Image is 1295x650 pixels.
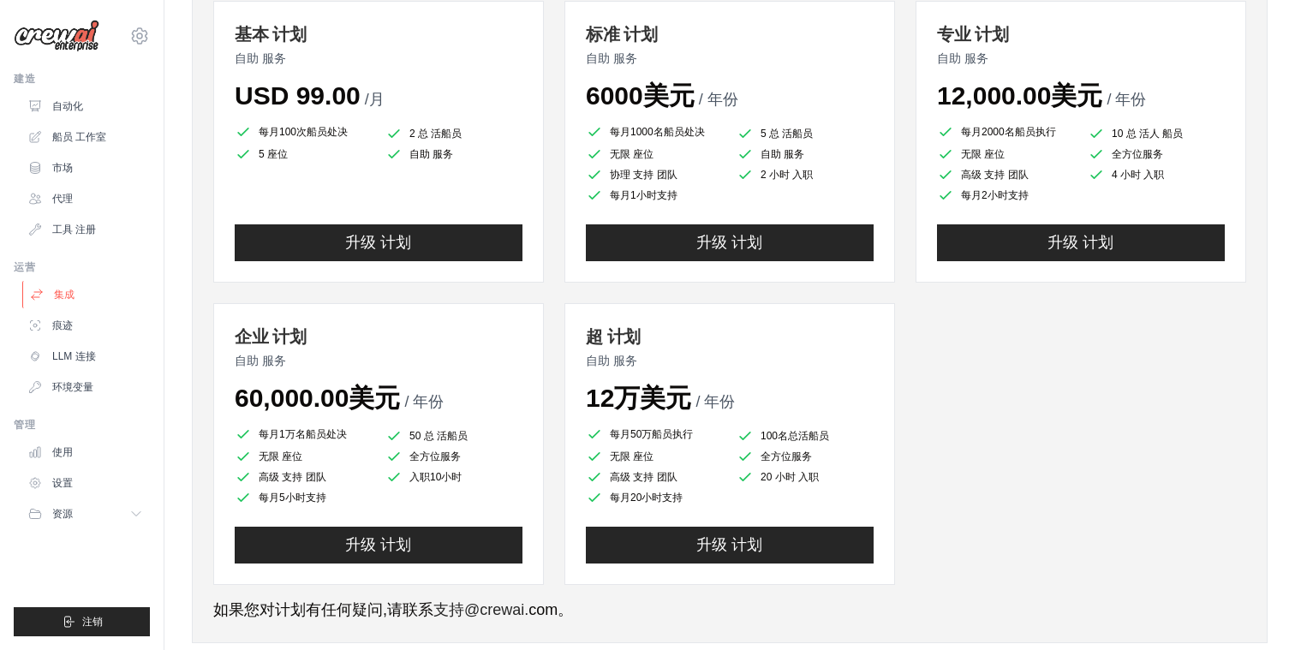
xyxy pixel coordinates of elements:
[737,166,874,183] li: 2 小时 入职
[1088,146,1225,163] li: 全方位服务
[385,448,522,465] li: 全方位服务
[586,166,723,183] li: 协理 支持 团队
[385,146,522,163] li: 自助 服务
[14,20,99,52] img: 标志
[937,166,1074,183] li: 高级 支持 团队
[21,154,150,182] a: 市场
[21,469,150,497] a: 设置
[586,81,695,110] span: 6000美元
[235,224,522,261] button: 升级 计划
[737,125,874,142] li: 5 总 活船员
[52,507,73,521] span: 资源
[21,216,150,243] a: 工具 注册
[586,448,723,465] li: 无限 座位
[937,81,1102,110] span: 12,000.00美元
[937,122,1074,142] li: 每月2000名船员执行
[586,187,723,204] li: 每月1小时支持
[385,427,522,444] li: 50 总 活船员
[1088,166,1225,183] li: 4 小时 入职
[586,424,723,444] li: 每月50万船员执行
[82,615,103,629] span: 注销
[586,146,723,163] li: 无限 座位
[235,325,522,349] h3: 企业 计划
[21,343,150,370] a: LLM 连接
[14,607,150,636] button: 注销
[433,601,528,618] a: 支持@crewai.
[235,81,361,110] span: USD 99.00
[235,50,522,67] p: 自助 服务
[365,91,385,108] span: /月
[14,418,150,432] div: 管理
[21,438,150,466] a: 使用
[235,384,400,412] span: 60,000.00美元
[21,185,150,212] a: 代理
[235,22,522,46] h3: 基本 计划
[21,373,150,401] a: 环境变量
[385,125,522,142] li: 2 总 活船员
[235,527,522,564] button: 升级 计划
[14,72,150,86] div: 建造
[937,50,1225,67] p: 自助 服务
[14,260,150,274] div: 运营
[937,224,1225,261] button: 升级 计划
[737,146,874,163] li: 自助 服务
[699,91,738,108] span: / 年份
[586,527,874,564] button: 升级 计划
[586,50,874,67] p: 自助 服务
[937,146,1074,163] li: 无限 座位
[586,489,723,506] li: 每月20小时支持
[937,22,1225,46] h3: 专业 计划
[586,224,874,261] button: 升级 计划
[235,122,372,142] li: 每月100次船员处决
[235,424,372,444] li: 每月1万名船员处决
[235,468,372,486] li: 高级 支持 团队
[235,146,372,163] li: 5 座位
[213,599,1246,622] p: 如果您对计划有任何疑问,请联系 com。
[586,22,874,46] h3: 标准 计划
[385,468,522,486] li: 入职10小时
[586,352,874,369] p: 自助 服务
[737,448,874,465] li: 全方位服务
[737,427,874,444] li: 100名总活船员
[235,352,522,369] p: 自助 服务
[737,468,874,486] li: 20 小时 入职
[586,468,723,486] li: 高级 支持 团队
[1088,125,1225,142] li: 10 总 活人 船员
[21,92,150,120] a: 自动化
[22,281,152,308] a: 集成
[1209,568,1295,650] iframe: Chat Widget
[586,122,723,142] li: 每月1000名船员处决
[1209,568,1295,650] div: 聊天小组件
[586,325,874,349] h3: 超 计划
[21,123,150,151] a: 船员 工作室
[21,312,150,339] a: 痕迹
[1107,91,1146,108] span: / 年份
[586,384,691,412] span: 12万美元
[235,489,372,506] li: 每月5小时支持
[235,448,372,465] li: 无限 座位
[21,500,150,528] button: 资源
[695,393,735,410] span: / 年份
[404,393,444,410] span: / 年份
[937,187,1074,204] li: 每月2小时支持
